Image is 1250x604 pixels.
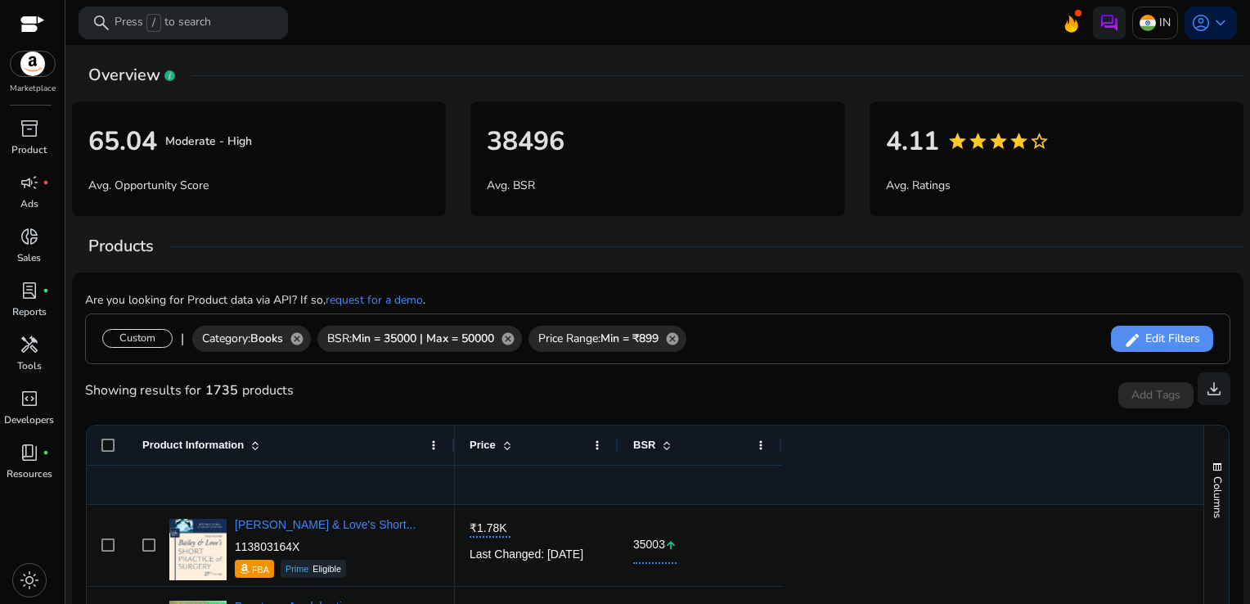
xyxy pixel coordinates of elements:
[20,173,39,192] span: campaign
[88,126,157,157] h4: 65.04
[494,331,522,346] mat-icon: cancel
[283,331,311,346] mat-icon: cancel
[470,439,496,451] span: Price
[633,439,655,451] span: BSR
[20,335,39,354] span: handyman
[665,529,677,562] mat-icon: arrow_upward
[600,331,659,346] b: Min = ₹899
[886,169,1227,194] p: Avg. Ratings
[286,565,308,574] span: Prime
[17,250,41,265] p: Sales
[165,133,252,149] b: Moderate - High
[1191,13,1211,33] span: account_circle
[20,227,39,246] span: donut_small
[1159,8,1171,37] p: IN
[88,237,1243,256] h4: Products
[201,381,242,400] b: 1735
[181,329,184,349] div: |
[17,358,42,373] p: Tools
[102,329,173,348] div: Custom
[85,291,425,309] p: Are you looking for Product data via API? If so, .
[886,126,939,157] h4: 4.11
[1211,13,1230,33] span: keyboard_arrow_down
[20,281,39,300] span: lab_profile
[659,331,686,346] mat-icon: cancel
[202,330,283,347] span: Category:
[327,330,494,347] span: BSR:
[20,443,39,462] span: book_4
[11,142,47,157] p: Product
[1204,379,1224,399] span: download
[326,292,423,308] a: request for a demo
[142,439,244,451] span: Product Information
[7,467,52,481] p: Resources
[633,536,665,552] span: 35003
[92,13,111,33] span: search
[281,560,346,578] div: Eligible
[1009,131,1029,151] mat-icon: star
[88,169,429,194] p: Avg. Opportunity Score
[12,304,47,319] p: Reports
[235,539,416,555] p: 113803164X
[115,14,211,32] p: Press to search
[1140,15,1156,31] img: in.svg
[250,331,283,346] b: Books
[43,287,49,294] span: fiber_manual_record
[487,169,828,194] p: Avg. BSR
[1141,331,1200,347] span: Edit Filters
[88,65,1243,85] h4: Overview
[4,412,54,427] p: Developers
[968,131,988,151] mat-icon: star
[11,52,55,76] img: amazon.svg
[1029,131,1050,151] mat-icon: star_border
[20,196,38,211] p: Ads
[470,538,604,571] div: Last Changed: [DATE]
[85,381,294,400] div: Showing results for products
[146,14,161,32] span: /
[20,119,39,138] span: inventory_2
[947,131,968,151] mat-icon: star
[1210,476,1225,518] span: Columns
[252,561,269,578] p: FBA
[487,126,564,157] h4: 38496
[10,83,56,95] p: Marketplace
[470,520,510,536] span: ₹1.78K
[43,179,49,186] span: fiber_manual_record
[1111,326,1213,352] button: Edit Filters
[352,331,494,346] b: Min = 35000 | Max = 50000
[1198,372,1230,405] button: download
[988,131,1009,151] mat-icon: star
[235,518,416,531] a: [PERSON_NAME] & Love's Short...
[1124,327,1141,353] mat-icon: edit
[20,389,39,408] span: code_blocks
[538,330,659,347] span: Price Range:
[20,570,39,590] span: light_mode
[43,449,49,456] span: fiber_manual_record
